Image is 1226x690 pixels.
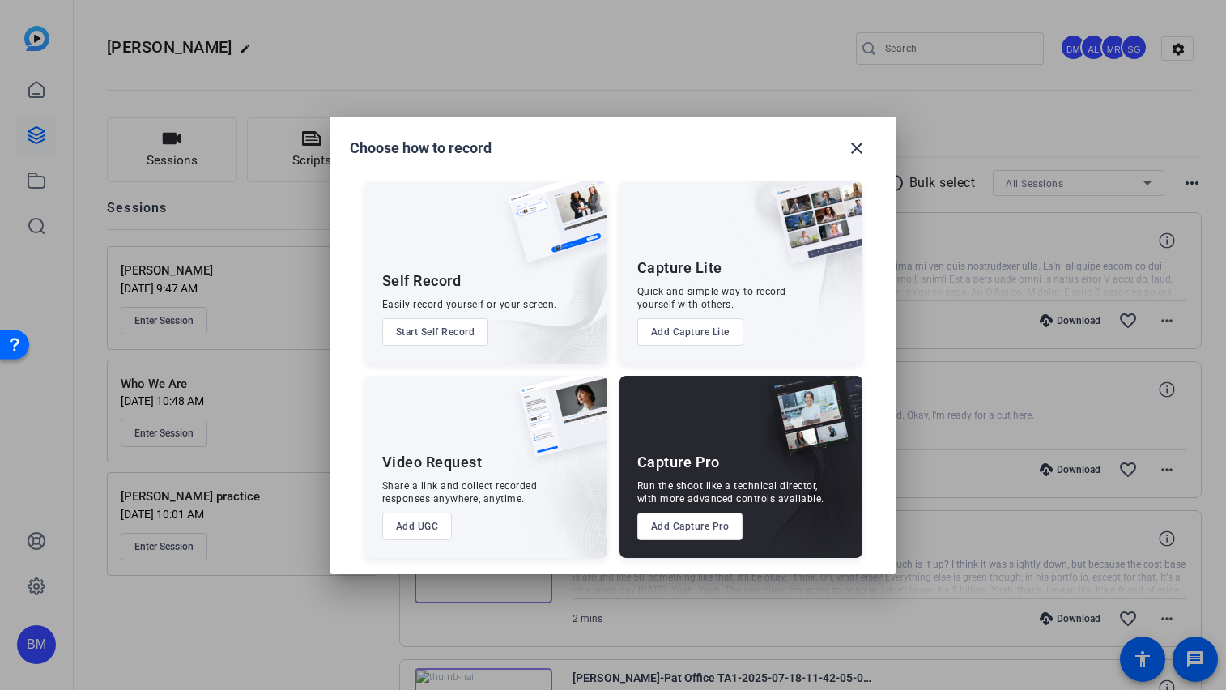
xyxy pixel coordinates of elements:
[382,453,483,472] div: Video Request
[350,138,492,158] h1: Choose how to record
[382,479,538,505] div: Share a link and collect recorded responses anywhere, anytime.
[382,513,453,540] button: Add UGC
[743,396,862,558] img: embarkstudio-capture-pro.png
[637,318,743,346] button: Add Capture Lite
[507,376,607,474] img: ugc-content.png
[637,513,743,540] button: Add Capture Pro
[496,181,607,279] img: self-record.png
[637,453,720,472] div: Capture Pro
[382,271,462,291] div: Self Record
[637,285,786,311] div: Quick and simple way to record yourself with others.
[513,426,607,558] img: embarkstudio-ugc-content.png
[717,181,862,343] img: embarkstudio-capture-lite.png
[756,376,862,475] img: capture-pro.png
[762,181,862,280] img: capture-lite.png
[466,216,607,364] img: embarkstudio-self-record.png
[382,298,557,311] div: Easily record yourself or your screen.
[637,479,824,505] div: Run the shoot like a technical director, with more advanced controls available.
[382,318,489,346] button: Start Self Record
[847,138,866,158] mat-icon: close
[637,258,722,278] div: Capture Lite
